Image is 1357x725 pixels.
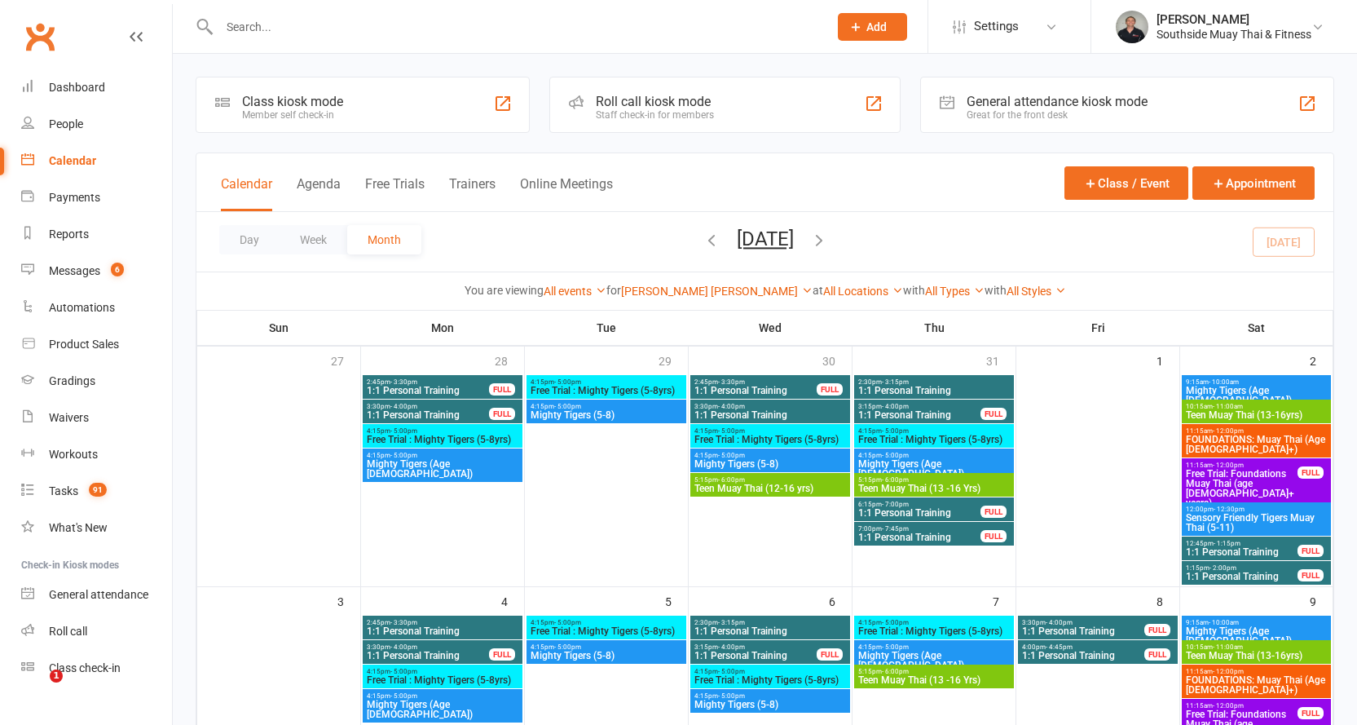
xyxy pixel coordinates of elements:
[390,403,417,410] span: - 4:00pm
[366,700,519,719] span: Mighty Tigers (Age [DEMOGRAPHIC_DATA])
[361,311,525,345] th: Mon
[882,619,909,626] span: - 5:00pm
[554,403,581,410] span: - 5:00pm
[366,427,519,435] span: 4:15pm
[718,452,745,459] span: - 5:00pm
[21,650,172,687] a: Class kiosk mode
[1046,643,1073,651] span: - 4:45pm
[822,347,852,374] div: 30
[838,13,907,41] button: Add
[297,176,341,211] button: Agenda
[1185,626,1328,646] span: Mighty Tigers (Age [DEMOGRAPHIC_DATA])
[694,410,847,420] span: 1:1 Personal Training
[49,374,95,387] div: Gradings
[689,311,853,345] th: Wed
[21,143,172,179] a: Calendar
[347,225,421,254] button: Month
[1213,702,1244,710] span: - 12:00pm
[366,651,490,661] span: 1:1 Personal Training
[331,347,360,374] div: 27
[621,285,813,298] a: [PERSON_NAME] [PERSON_NAME]
[857,410,981,420] span: 1:1 Personal Training
[857,386,1011,396] span: 1:1 Personal Training
[718,643,745,651] span: - 4:00pm
[694,386,817,396] span: 1:1 Personal Training
[525,311,689,345] th: Tue
[390,427,417,435] span: - 5:00pm
[530,378,683,386] span: 4:15pm
[21,290,172,326] a: Automations
[1298,466,1324,479] div: FULL
[1180,311,1333,345] th: Sat
[817,383,843,396] div: FULL
[857,533,981,542] span: 1:1 Personal Training
[1157,347,1179,374] div: 1
[1185,619,1328,626] span: 9:15am
[390,692,417,700] span: - 5:00pm
[694,459,847,469] span: Mighty Tigers (5-8)
[1021,651,1145,661] span: 1:1 Personal Training
[694,403,847,410] span: 3:30pm
[366,459,519,479] span: Mighty Tigers (Age [DEMOGRAPHIC_DATA])
[49,301,115,314] div: Automations
[21,400,172,436] a: Waivers
[817,648,843,661] div: FULL
[857,476,1011,484] span: 5:15pm
[718,668,745,675] span: - 5:00pm
[1310,347,1333,374] div: 2
[197,311,361,345] th: Sun
[980,530,1007,542] div: FULL
[390,619,417,626] span: - 3:30pm
[1021,643,1145,651] span: 4:00pm
[214,15,817,38] input: Search...
[520,176,613,211] button: Online Meetings
[544,285,606,298] a: All events
[857,619,1011,626] span: 4:15pm
[882,668,909,675] span: - 6:00pm
[530,386,683,396] span: Free Trial : Mighty Tigers (5-8yrs)
[21,473,172,510] a: Tasks 91
[857,651,1011,670] span: Mighty Tigers (Age [DEMOGRAPHIC_DATA])
[20,16,60,57] a: Clubworx
[1185,547,1298,557] span: 1:1 Personal Training
[530,626,683,636] span: Free Trial : Mighty Tigers (5-8yrs)
[1185,564,1298,572] span: 1:15pm
[718,476,745,484] span: - 6:00pm
[1185,378,1328,386] span: 9:15am
[718,692,745,700] span: - 5:00pm
[985,284,1007,297] strong: with
[280,225,347,254] button: Week
[1185,386,1328,405] span: Mighty Tigers (Age [DEMOGRAPHIC_DATA])
[882,643,909,651] span: - 5:00pm
[530,410,683,420] span: Mighty Tigers (5-8)
[16,670,55,709] iframe: Intercom live chat
[694,643,817,651] span: 3:15pm
[489,648,515,661] div: FULL
[857,403,981,410] span: 3:15pm
[813,284,823,297] strong: at
[882,525,909,533] span: - 7:45pm
[49,521,108,534] div: What's New
[1185,435,1328,454] span: FOUNDATIONS: Muay Thai (Age [DEMOGRAPHIC_DATA]+)
[857,643,1011,651] span: 4:15pm
[694,378,817,386] span: 2:45pm
[49,448,98,461] div: Workouts
[1185,572,1298,581] span: 1:1 Personal Training
[489,383,515,396] div: FULL
[1209,564,1236,572] span: - 2:00pm
[49,81,105,94] div: Dashboard
[694,651,817,661] span: 1:1 Personal Training
[1298,569,1324,581] div: FULL
[665,587,688,614] div: 5
[980,506,1007,518] div: FULL
[366,643,490,651] span: 3:30pm
[49,191,100,204] div: Payments
[21,69,172,106] a: Dashboard
[659,347,688,374] div: 29
[857,484,1011,493] span: Teen Muay Thai (13 -16 Yrs)
[49,484,78,497] div: Tasks
[857,675,1011,685] span: Teen Muay Thai (13 -16 Yrs)
[1298,545,1324,557] div: FULL
[857,525,981,533] span: 7:00pm
[49,154,96,167] div: Calendar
